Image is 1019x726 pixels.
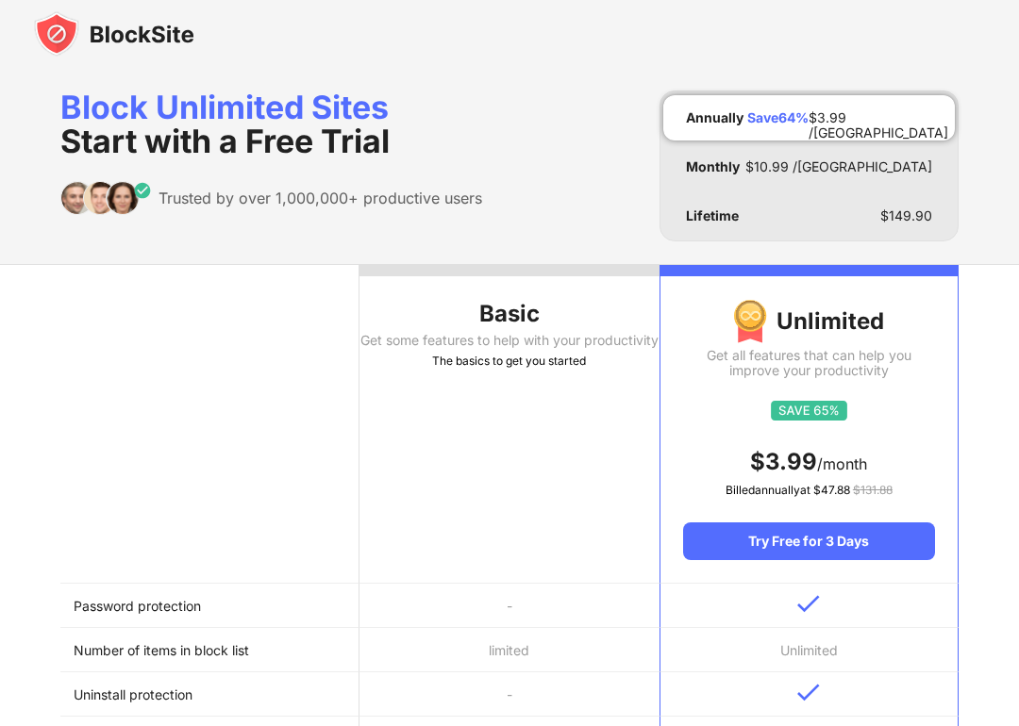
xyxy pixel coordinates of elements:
[159,189,482,207] div: Trusted by over 1,000,000+ productive users
[683,522,935,560] div: Try Free for 3 Days
[60,181,152,215] img: trusted-by.svg
[683,481,935,500] div: Billed annually at $ 47.88
[60,672,359,717] td: Uninstall protection
[359,584,659,628] td: -
[359,299,659,329] div: Basic
[359,672,659,717] td: -
[880,208,932,223] div: $ 149.90
[686,110,743,125] div: Annually
[797,595,820,613] img: v-blue.svg
[750,448,817,475] span: $ 3.99
[60,91,482,158] div: Block Unlimited Sites
[853,483,893,497] span: $ 131.88
[60,628,359,672] td: Number of items in block list
[747,110,809,125] div: Save 64 %
[733,299,767,344] img: img-premium-medal
[686,159,740,174] div: Monthly
[60,584,359,628] td: Password protection
[60,122,390,160] span: Start with a Free Trial
[809,110,948,125] div: $ 3.99 /[GEOGRAPHIC_DATA]
[683,299,935,344] div: Unlimited
[745,159,932,174] div: $ 10.99 /[GEOGRAPHIC_DATA]
[359,628,659,672] td: limited
[797,684,820,701] img: v-blue.svg
[660,628,959,672] td: Unlimited
[359,333,659,348] div: Get some features to help with your productivity
[359,352,659,371] div: The basics to get you started
[771,401,847,421] img: save65.svg
[683,447,935,477] div: /month
[686,208,739,223] div: Lifetime
[683,348,935,378] div: Get all features that can help you improve your productivity
[34,11,194,57] img: blocksite-icon-black.svg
